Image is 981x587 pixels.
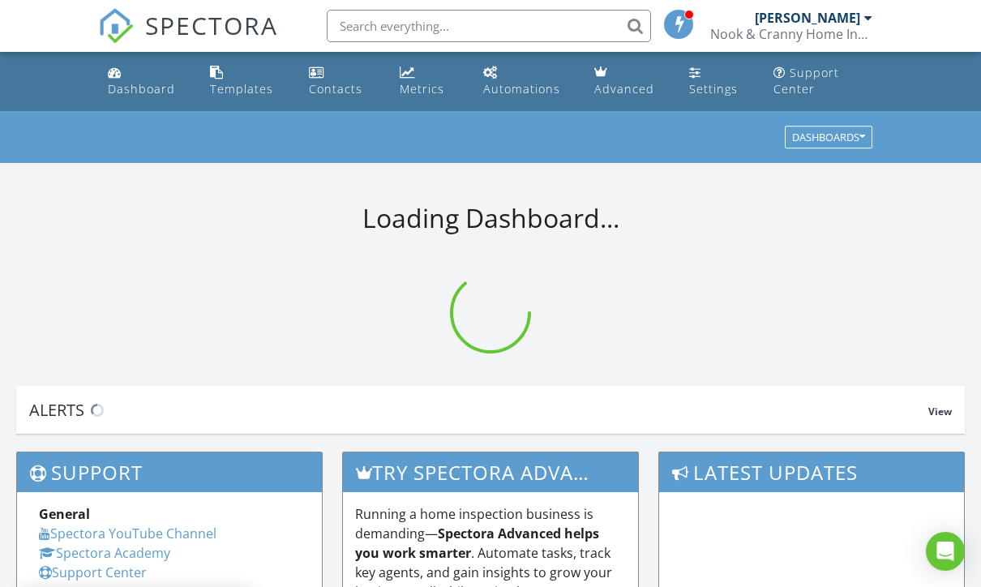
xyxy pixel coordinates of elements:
[39,544,170,562] a: Spectora Academy
[309,81,362,96] div: Contacts
[683,58,753,105] a: Settings
[327,10,651,42] input: Search everything...
[477,58,576,105] a: Automations (Basic)
[17,452,322,492] h3: Support
[588,58,670,105] a: Advanced
[659,452,964,492] h3: Latest Updates
[594,81,654,96] div: Advanced
[302,58,380,105] a: Contacts
[393,58,463,105] a: Metrics
[773,65,839,96] div: Support Center
[767,58,880,105] a: Support Center
[400,81,444,96] div: Metrics
[710,26,872,42] div: Nook & Cranny Home Inspections LLC
[98,8,134,44] img: The Best Home Inspection Software - Spectora
[355,525,599,562] strong: Spectora Advanced helps you work smarter
[39,525,216,542] a: Spectora YouTube Channel
[755,10,860,26] div: [PERSON_NAME]
[108,81,175,96] div: Dashboard
[98,22,278,56] a: SPECTORA
[928,405,952,418] span: View
[101,58,191,105] a: Dashboard
[145,8,278,42] span: SPECTORA
[785,126,872,149] button: Dashboards
[39,505,90,523] strong: General
[689,81,738,96] div: Settings
[926,532,965,571] div: Open Intercom Messenger
[39,563,147,581] a: Support Center
[210,81,273,96] div: Templates
[343,452,638,492] h3: Try spectora advanced [DATE]
[483,81,560,96] div: Automations
[792,132,865,144] div: Dashboards
[29,399,928,421] div: Alerts
[203,58,289,105] a: Templates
